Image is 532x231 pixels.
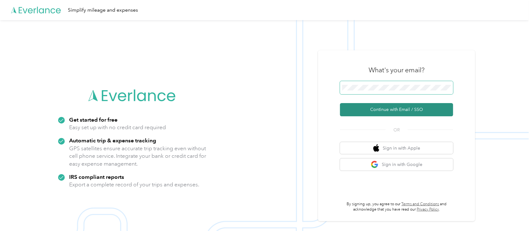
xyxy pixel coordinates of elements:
[340,103,453,116] button: Continue with Email / SSO
[68,6,138,14] div: Simplify mileage and expenses
[69,181,199,189] p: Export a complete record of your trips and expenses.
[371,161,379,168] img: google logo
[340,158,453,171] button: google logoSign in with Google
[369,66,425,74] h3: What's your email?
[69,124,166,131] p: Easy set up with no credit card required
[69,137,156,144] strong: Automatic trip & expense tracking
[69,173,124,180] strong: IRS compliant reports
[69,116,118,123] strong: Get started for free
[340,142,453,154] button: apple logoSign in with Apple
[340,201,453,212] p: By signing up, you agree to our and acknowledge that you have read our .
[386,127,408,133] span: OR
[402,202,439,206] a: Terms and Conditions
[417,207,439,212] a: Privacy Policy
[69,145,206,168] p: GPS satellites ensure accurate trip tracking even without cell phone service. Integrate your bank...
[373,144,380,152] img: apple logo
